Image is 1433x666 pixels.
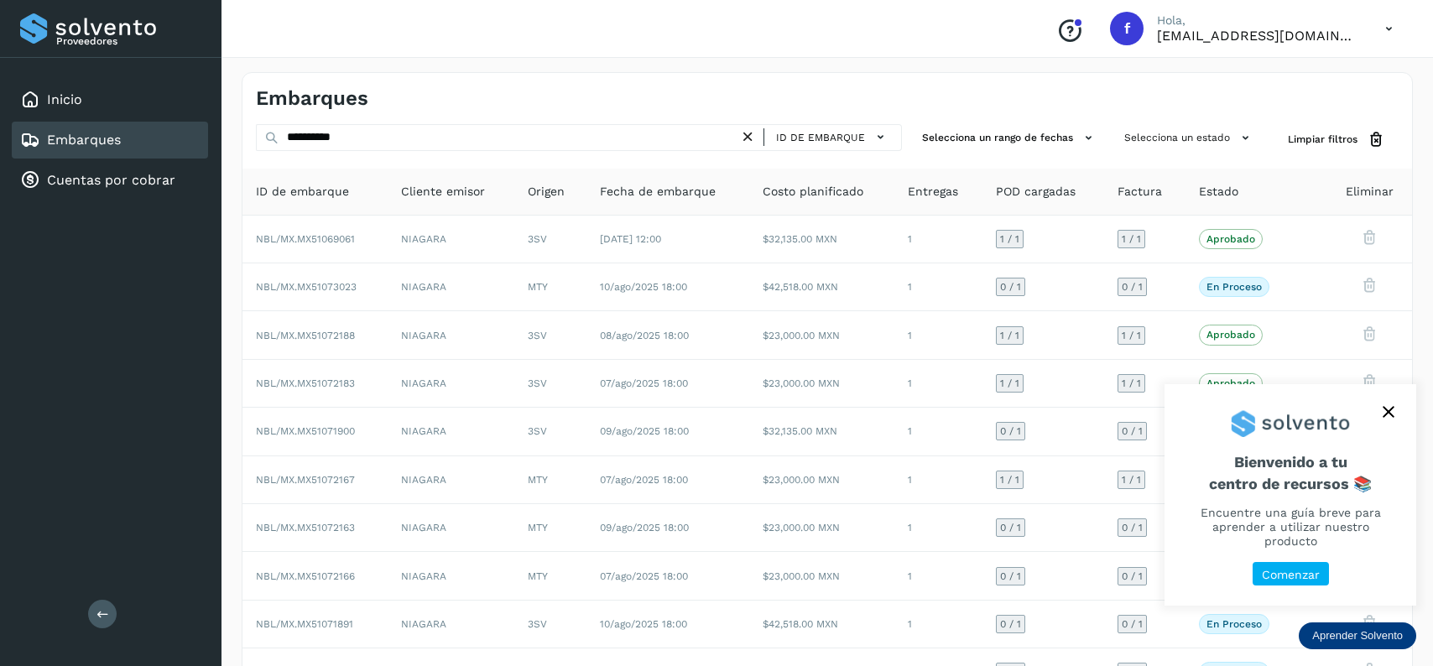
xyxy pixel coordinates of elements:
[1206,618,1262,630] p: En proceso
[1376,399,1401,424] button: close,
[514,216,587,263] td: 3SV
[600,281,687,293] span: 10/ago/2025 18:00
[749,456,894,504] td: $23,000.00 MXN
[1346,183,1394,200] span: Eliminar
[1122,378,1141,388] span: 1 / 1
[1185,453,1396,492] span: Bienvenido a tu
[1000,475,1019,485] span: 1 / 1
[12,81,208,118] div: Inicio
[514,263,587,311] td: MTY
[1165,384,1416,606] div: Aprender Solvento
[388,504,513,552] td: NIAGARA
[12,122,208,159] div: Embarques
[1000,523,1021,533] span: 0 / 1
[1000,619,1021,629] span: 0 / 1
[514,360,587,408] td: 3SV
[1122,475,1141,485] span: 1 / 1
[1122,426,1143,436] span: 0 / 1
[1000,426,1021,436] span: 0 / 1
[256,281,357,293] span: NBL/MX.MX51073023
[1000,282,1021,292] span: 0 / 1
[1118,183,1162,200] span: Factura
[514,456,587,504] td: MTY
[388,456,513,504] td: NIAGARA
[1122,234,1141,244] span: 1 / 1
[1122,523,1143,533] span: 0 / 1
[47,91,82,107] a: Inicio
[749,552,894,600] td: $23,000.00 MXN
[600,570,688,582] span: 07/ago/2025 18:00
[996,183,1076,200] span: POD cargadas
[894,504,982,552] td: 1
[600,330,689,341] span: 08/ago/2025 18:00
[47,172,175,188] a: Cuentas por cobrar
[256,425,355,437] span: NBL/MX.MX51071900
[749,263,894,311] td: $42,518.00 MXN
[749,408,894,455] td: $32,135.00 MXN
[600,183,716,200] span: Fecha de embarque
[256,233,355,245] span: NBL/MX.MX51069061
[749,311,894,359] td: $23,000.00 MXN
[56,35,201,47] p: Proveedores
[894,601,982,648] td: 1
[256,183,349,200] span: ID de embarque
[388,263,513,311] td: NIAGARA
[600,233,661,245] span: [DATE] 12:00
[1000,378,1019,388] span: 1 / 1
[749,601,894,648] td: $42,518.00 MXN
[1312,629,1403,643] p: Aprender Solvento
[1274,124,1399,155] button: Limpiar filtros
[1206,281,1262,293] p: En proceso
[47,132,121,148] a: Embarques
[749,360,894,408] td: $23,000.00 MXN
[1000,571,1021,581] span: 0 / 1
[256,474,355,486] span: NBL/MX.MX51072167
[256,522,355,533] span: NBL/MX.MX51072163
[12,162,208,199] div: Cuentas por cobrar
[1122,330,1141,341] span: 1 / 1
[1157,28,1358,44] p: facturacion@expresssanjavier.com
[514,408,587,455] td: 3SV
[894,552,982,600] td: 1
[1000,330,1019,341] span: 1 / 1
[514,552,587,600] td: MTY
[256,618,353,630] span: NBL/MX.MX51071891
[600,425,689,437] span: 09/ago/2025 18:00
[256,377,355,389] span: NBL/MX.MX51072183
[1118,124,1261,152] button: Selecciona un estado
[894,311,982,359] td: 1
[600,618,687,630] span: 10/ago/2025 18:00
[514,601,587,648] td: 3SV
[771,125,894,149] button: ID de embarque
[256,570,355,582] span: NBL/MX.MX51072166
[600,522,689,533] span: 09/ago/2025 18:00
[1199,183,1238,200] span: Estado
[388,360,513,408] td: NIAGARA
[749,216,894,263] td: $32,135.00 MXN
[1122,619,1143,629] span: 0 / 1
[1157,13,1358,28] p: Hola,
[600,474,688,486] span: 07/ago/2025 18:00
[514,504,587,552] td: MTY
[894,456,982,504] td: 1
[401,183,485,200] span: Cliente emisor
[600,377,688,389] span: 07/ago/2025 18:00
[388,311,513,359] td: NIAGARA
[256,330,355,341] span: NBL/MX.MX51072188
[1122,282,1143,292] span: 0 / 1
[1000,234,1019,244] span: 1 / 1
[776,130,865,145] span: ID de embarque
[1262,568,1320,582] p: Comenzar
[514,311,587,359] td: 3SV
[388,552,513,600] td: NIAGARA
[1185,475,1396,493] p: centro de recursos 📚
[1185,506,1396,548] p: Encuentre una guía breve para aprender a utilizar nuestro producto
[256,86,368,111] h4: Embarques
[1253,562,1329,586] button: Comenzar
[1122,571,1143,581] span: 0 / 1
[915,124,1104,152] button: Selecciona un rango de fechas
[894,360,982,408] td: 1
[1206,329,1255,341] p: Aprobado
[1299,622,1416,649] div: Aprender Solvento
[749,504,894,552] td: $23,000.00 MXN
